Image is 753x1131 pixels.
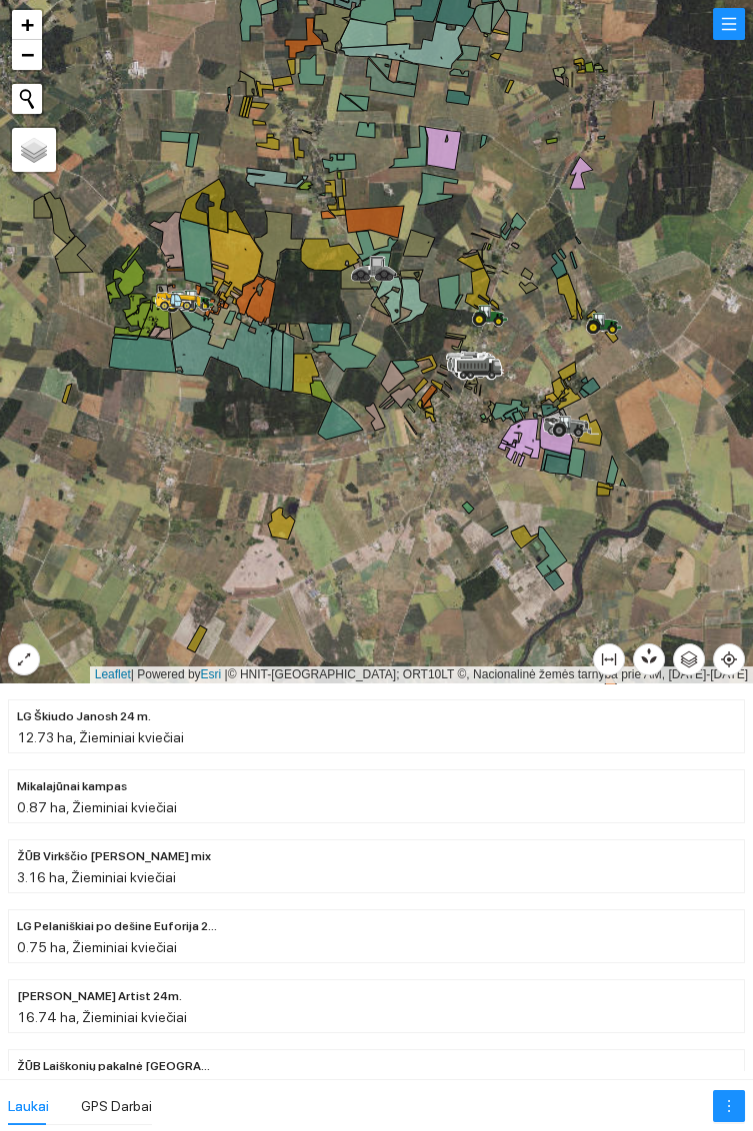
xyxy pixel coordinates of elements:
span: LG Škiudo Janosh 24 m. [17,707,151,726]
span: expand-alt [9,651,39,667]
div: | Powered by © HNIT-[GEOGRAPHIC_DATA]; ORT10LT ©, Nacionalinė žemės tarnyba prie AM, [DATE]-[DATE] [90,666,753,683]
a: Leaflet [95,667,131,681]
span: 16.74 ha, Žieminiai kviečiai [17,1009,187,1025]
span: ŽŪB Kriščiūno Artist 24m. [17,987,182,1006]
span: more [714,1098,744,1114]
div: Laukai [8,1095,49,1117]
button: menu [713,8,745,40]
span: LG Pelaniškiai po dešine Euforija 24m. [17,917,217,936]
button: Initiate a new search [12,84,42,114]
span: 0.75 ha, Žieminiai kviečiai [17,939,177,955]
span: 3.16 ha, Žieminiai kviečiai [17,869,176,885]
span: Mikalajūnai kampas [17,777,127,796]
span: 0.87 ha, Žieminiai kviečiai [17,799,177,815]
button: column-width [593,643,625,675]
a: Zoom out [12,40,42,70]
a: Layers [12,128,56,172]
span: 12.73 ha, Žieminiai kviečiai [17,729,184,745]
div: GPS Darbai [81,1095,152,1117]
a: Zoom in [12,10,42,40]
span: | [225,667,228,681]
button: more [713,1090,745,1122]
button: aim [713,643,745,675]
button: expand-alt [8,643,40,675]
span: + [21,12,34,37]
a: Esri [201,667,222,681]
span: ŽŪB Virkščio Veselkiškiai mix [17,847,211,866]
span: − [21,42,34,67]
span: ŽŪB Laiškonių pakalnė Auckland 24m. [17,1057,217,1076]
span: column-width [594,651,624,667]
span: aim [714,651,744,667]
